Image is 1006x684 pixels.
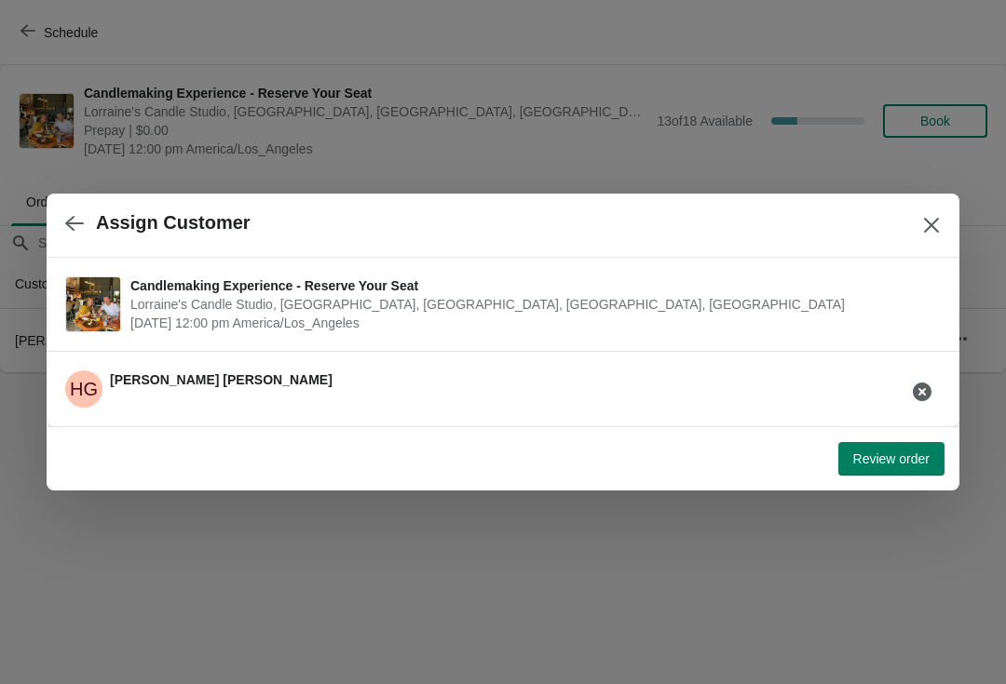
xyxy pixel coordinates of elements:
span: [DATE] 12:00 pm America/Los_Angeles [130,314,931,332]
span: Candlemaking Experience - Reserve Your Seat [130,276,931,295]
span: [PERSON_NAME] [PERSON_NAME] [110,372,333,387]
button: Review order [838,442,945,476]
h2: Assign Customer [96,212,251,234]
button: Close [915,208,948,242]
text: HG [70,379,98,399]
span: Heather [65,370,102,408]
span: Lorraine's Candle Studio, [GEOGRAPHIC_DATA], [GEOGRAPHIC_DATA], [GEOGRAPHIC_DATA], [GEOGRAPHIC_DATA] [130,295,931,314]
img: Candlemaking Experience - Reserve Your Seat | Lorraine's Candle Studio, Market Street, Pacific Be... [66,277,120,331]
span: Review order [853,451,930,466]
